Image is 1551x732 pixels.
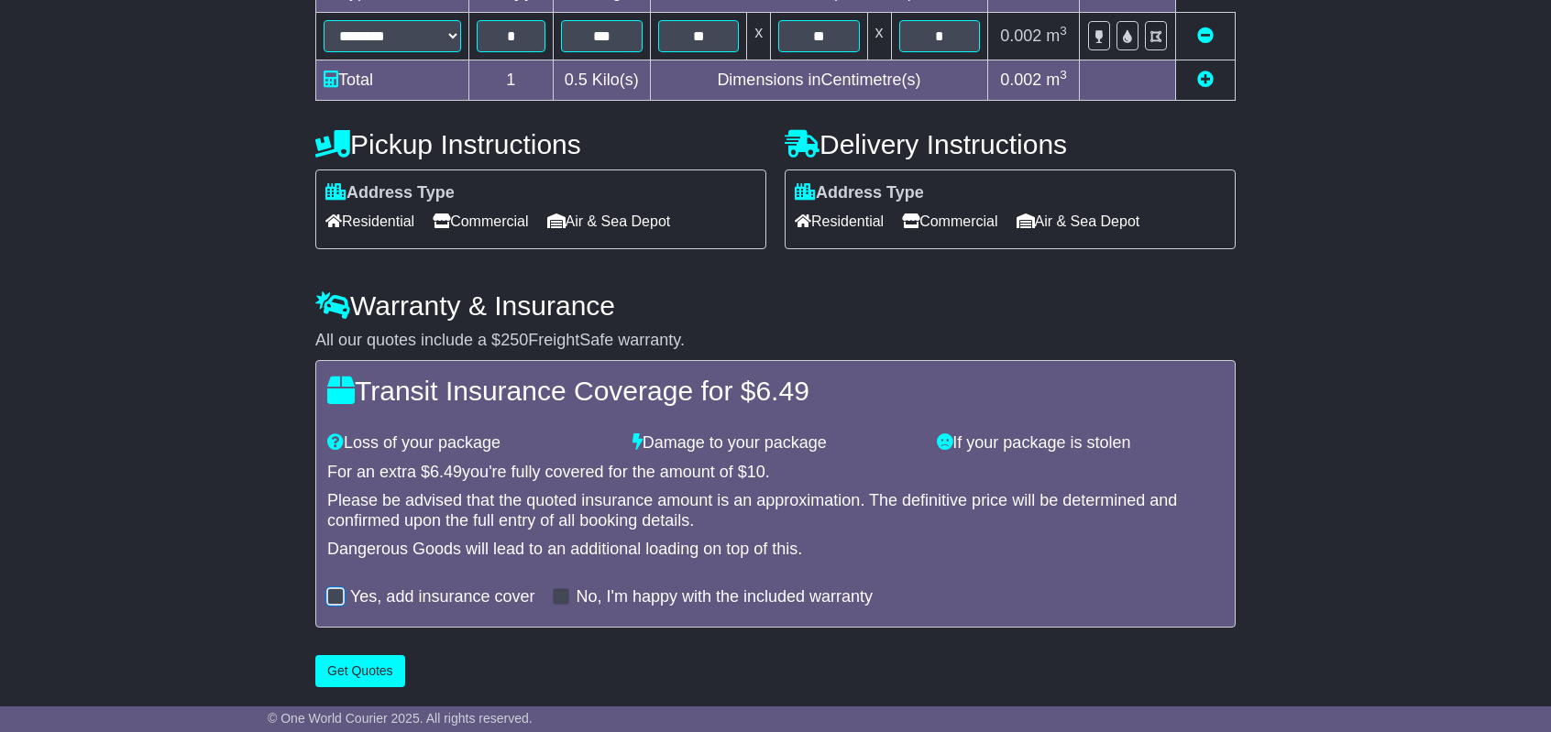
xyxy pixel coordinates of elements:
[747,463,765,481] span: 10
[1017,207,1140,235] span: Air & Sea Depot
[785,129,1236,159] h4: Delivery Instructions
[755,376,808,406] span: 6.49
[1197,71,1214,89] a: Add new item
[315,655,405,687] button: Get Quotes
[867,12,891,60] td: x
[315,129,766,159] h4: Pickup Instructions
[1000,27,1041,45] span: 0.002
[623,433,929,453] div: Damage to your package
[433,207,528,235] span: Commercial
[1046,27,1067,45] span: m
[327,540,1224,560] div: Dangerous Goods will lead to an additional loading on top of this.
[1000,71,1041,89] span: 0.002
[565,71,588,89] span: 0.5
[316,60,469,100] td: Total
[469,60,554,100] td: 1
[325,207,414,235] span: Residential
[327,376,1224,406] h4: Transit Insurance Coverage for $
[1046,71,1067,89] span: m
[795,207,884,235] span: Residential
[1197,27,1214,45] a: Remove this item
[327,491,1224,530] div: Please be advised that the quoted insurance amount is an approximation. The definitive price will...
[430,463,462,481] span: 6.49
[795,183,924,203] label: Address Type
[325,183,455,203] label: Address Type
[547,207,671,235] span: Air & Sea Depot
[650,60,987,100] td: Dimensions in Centimetre(s)
[1060,24,1067,38] sup: 3
[747,12,771,60] td: x
[327,463,1224,483] div: For an extra $ you're fully covered for the amount of $ .
[1060,68,1067,82] sup: 3
[315,290,1236,321] h4: Warranty & Insurance
[315,331,1236,351] div: All our quotes include a $ FreightSafe warranty.
[576,587,873,607] label: No, I'm happy with the included warranty
[902,207,997,235] span: Commercial
[350,587,534,607] label: Yes, add insurance cover
[553,60,650,100] td: Kilo(s)
[500,331,528,349] span: 250
[318,433,623,453] div: Loss of your package
[268,711,533,726] span: © One World Courier 2025. All rights reserved.
[928,433,1233,453] div: If your package is stolen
